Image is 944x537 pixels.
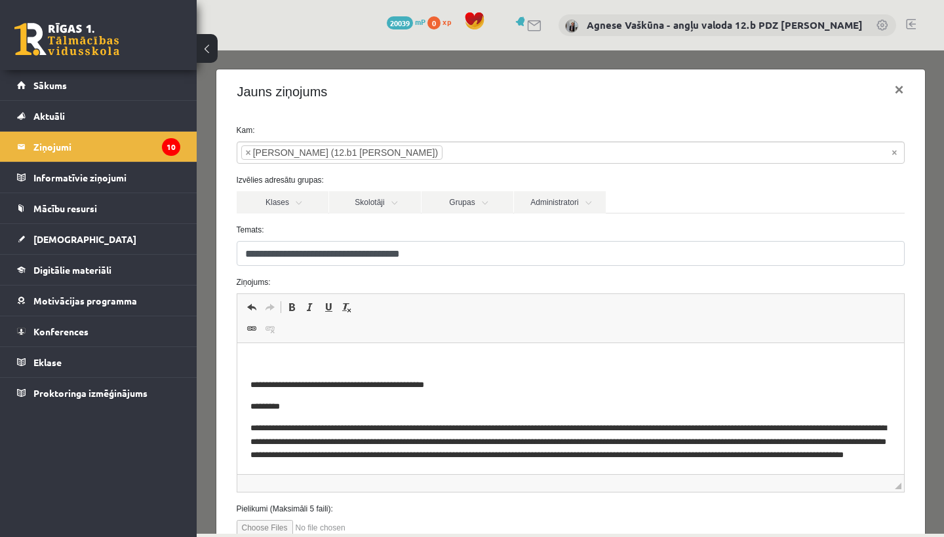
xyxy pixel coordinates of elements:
body: Rich Text Editor, wiswyg-editor-47433800074880-1760081240-576 [13,13,654,266]
legend: Ziņojumi [33,132,180,162]
img: Agnese Vaškūna - angļu valoda 12.b PDZ klase [565,20,578,33]
span: Drag to resize [698,432,705,439]
a: Aktuāli [17,101,180,131]
a: Proktoringa izmēģinājums [17,378,180,408]
span: Aktuāli [33,110,65,122]
legend: Informatīvie ziņojumi [33,162,180,193]
label: Izvēlies adresātu grupas: [30,124,718,136]
a: Bold (⌘+B) [86,248,104,265]
a: 20039 mP [387,16,425,27]
a: Grupas [225,141,317,163]
a: Eklase [17,347,180,377]
a: 0 xp [427,16,458,27]
a: Rīgas 1. Tālmācības vidusskola [14,23,119,56]
span: mP [415,16,425,27]
a: Link (⌘+K) [46,270,64,287]
a: Sākums [17,70,180,100]
span: × [49,96,54,109]
i: 10 [162,138,180,156]
span: Sākums [33,79,67,91]
span: 20039 [387,16,413,29]
label: Pielikumi (Maksimāli 5 faili): [30,453,718,464]
a: [DEMOGRAPHIC_DATA] [17,224,180,254]
button: × [687,21,717,58]
span: [DEMOGRAPHIC_DATA] [33,233,136,245]
a: Mācību resursi [17,193,180,223]
a: Administratori [317,141,409,163]
a: Ziņojumi10 [17,132,180,162]
label: Ziņojums: [30,226,718,238]
a: Redo (⌘+Y) [64,248,83,265]
a: Undo (⌘+Z) [46,248,64,265]
span: Proktoringa izmēģinājums [33,387,147,399]
a: Underline (⌘+U) [123,248,141,265]
a: Informatīvie ziņojumi [17,162,180,193]
label: Kam: [30,74,718,86]
a: Agnese Vaškūna - angļu valoda 12.b PDZ [PERSON_NAME] [587,18,863,31]
span: 0 [427,16,441,29]
a: Motivācijas programma [17,286,180,316]
span: Motivācijas programma [33,295,137,306]
a: Klases [40,141,132,163]
h4: Jauns ziņojums [41,31,131,51]
span: Eklase [33,356,62,368]
label: Temats: [30,174,718,185]
a: Konferences [17,316,180,346]
span: Konferences [33,325,88,337]
iframe: Rich Text Editor, wiswyg-editor-47433800074880-1760081240-576 [41,293,707,424]
a: Italic (⌘+I) [104,248,123,265]
li: Eduards Hermanovskis (12.b1 JK klase) [45,95,246,109]
a: Digitālie materiāli [17,255,180,285]
a: Remove Format [141,248,159,265]
a: Unlink [64,270,83,287]
span: Mācību resursi [33,202,97,214]
span: Noņemt visus vienumus [695,96,700,109]
span: xp [442,16,451,27]
a: Skolotāji [132,141,224,163]
span: Digitālie materiāli [33,264,111,276]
